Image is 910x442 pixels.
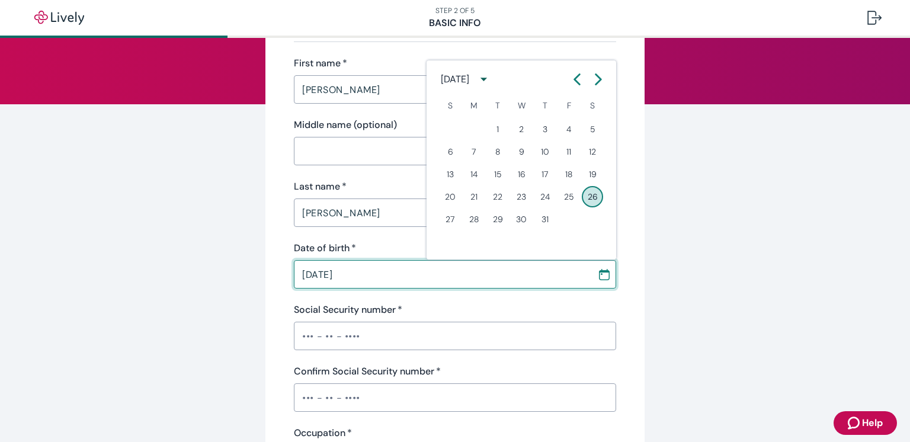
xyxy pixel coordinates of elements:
div: [DATE] [441,72,469,87]
input: ••• - •• - •••• [294,324,616,348]
button: 1 [487,118,508,140]
button: Next month [588,69,609,90]
button: 14 [463,164,485,185]
span: Friday [558,94,579,117]
button: 4 [558,118,579,140]
label: Middle name (optional) [294,118,397,132]
svg: Calendar [598,268,610,280]
button: 24 [534,186,556,207]
button: 27 [440,209,461,230]
button: 5 [582,118,603,140]
button: 2 [511,118,532,140]
button: 18 [558,164,579,185]
button: Choose date, selected date is Aug 26, 1978 [594,264,615,285]
img: Lively [26,11,92,25]
button: 26 [582,186,603,207]
button: 22 [487,186,508,207]
button: Zendesk support iconHelp [834,411,897,435]
span: Thursday [534,94,556,117]
span: Saturday [582,94,603,117]
input: ••• - •• - •••• [294,386,616,409]
span: Sunday [440,94,461,117]
span: Wednesday [511,94,532,117]
button: 21 [463,186,485,207]
button: 19 [582,164,603,185]
button: 3 [534,118,556,140]
svg: Zendesk support icon [848,416,862,430]
label: Occupation [294,426,352,440]
label: Confirm Social Security number [294,364,441,379]
button: 15 [487,164,508,185]
button: 7 [463,141,485,162]
button: 8 [487,141,508,162]
button: 31 [534,209,556,230]
button: Log out [858,4,891,32]
label: Date of birth [294,241,356,255]
label: Social Security number [294,303,402,317]
label: First name [294,56,347,71]
button: 25 [558,186,579,207]
button: 29 [487,209,508,230]
svg: Calendar right arrow [592,73,604,85]
button: 28 [463,209,485,230]
button: 9 [511,141,532,162]
svg: Calendar left arrow [571,73,583,85]
input: MM / DD / YYYY [294,262,589,286]
button: 30 [511,209,532,230]
label: Last name [294,180,347,194]
button: 16 [511,164,532,185]
button: calendar view is open, switch to year view [473,68,495,90]
button: 13 [440,164,461,185]
button: 10 [534,141,556,162]
span: Help [862,416,883,430]
button: 17 [534,164,556,185]
button: 11 [558,141,579,162]
span: Monday [463,94,485,117]
button: 6 [440,141,461,162]
button: 20 [440,186,461,207]
button: 12 [582,141,603,162]
button: Previous month [566,69,588,90]
button: 23 [511,186,532,207]
span: Tuesday [487,94,508,117]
